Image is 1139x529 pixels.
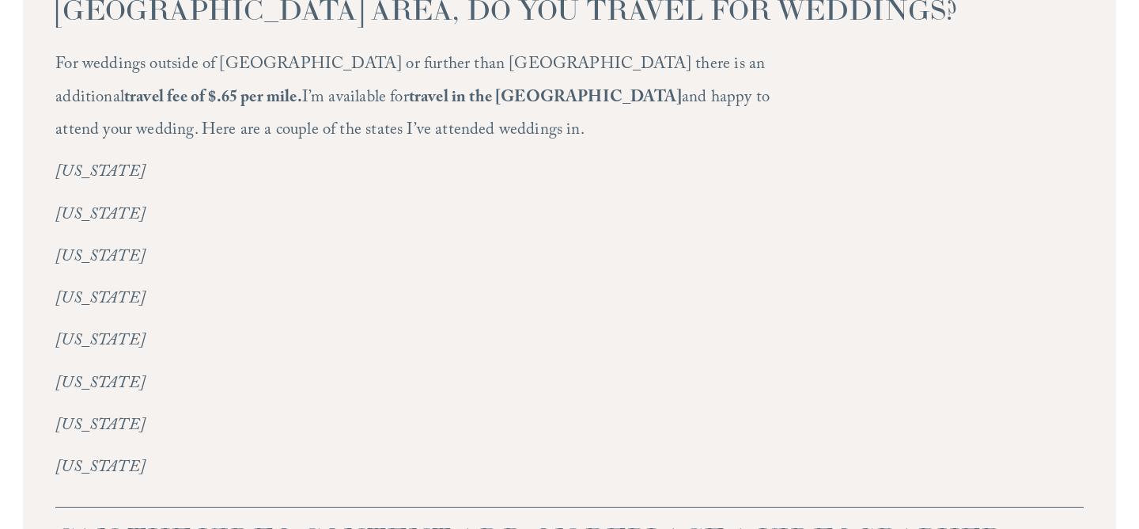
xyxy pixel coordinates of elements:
[55,40,1083,506] div: WE DON'T LIVE IN [GEOGRAPHIC_DATA] OR NEAR THE [GEOGRAPHIC_DATA] AREA, DO YOU TRAVEL FOR WEDDINGS?
[409,85,682,112] strong: travel in the [GEOGRAPHIC_DATA]
[55,455,146,482] em: [US_STATE]
[55,244,146,272] em: [US_STATE]
[55,286,146,314] em: [US_STATE]
[55,202,146,230] em: [US_STATE]
[55,49,775,147] p: For weddings outside of [GEOGRAPHIC_DATA] or further than [GEOGRAPHIC_DATA] there is an additiona...
[124,85,302,112] strong: travel fee of $.65 per mile.
[55,371,146,398] em: [US_STATE]
[55,413,146,440] em: [US_STATE]
[55,159,146,187] em: [US_STATE]
[55,328,146,356] em: [US_STATE]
